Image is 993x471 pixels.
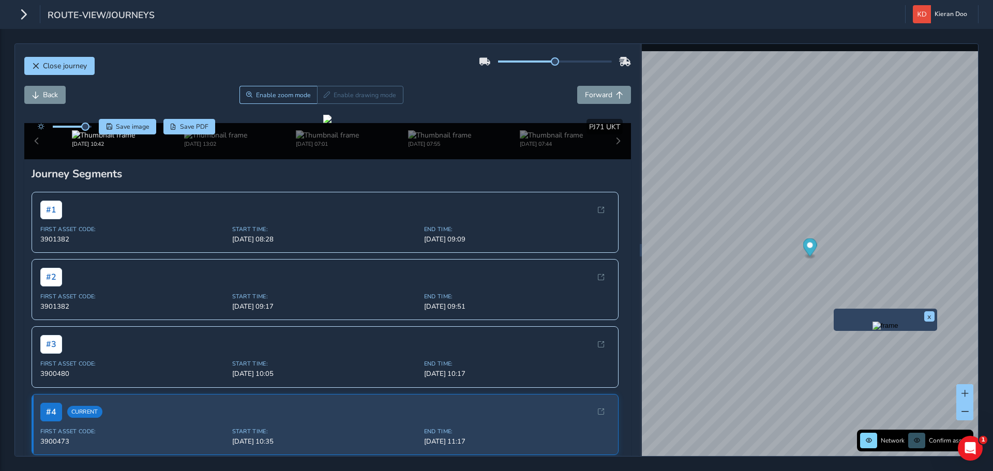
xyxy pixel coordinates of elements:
span: Start Time: [232,225,418,233]
span: Forward [585,90,612,100]
span: Enable zoom mode [256,91,311,99]
div: [DATE] 10:42 [72,140,135,148]
span: PJ71 UKT [589,122,620,132]
img: Thumbnail frame [520,130,583,140]
img: Thumbnail frame [72,130,135,140]
div: [DATE] 07:01 [296,140,359,148]
span: [DATE] 10:05 [232,369,418,378]
img: Thumbnail frame [184,130,247,140]
button: Back [24,86,66,104]
span: [DATE] 09:17 [232,302,418,311]
span: End Time: [424,360,610,368]
span: # 1 [40,201,62,219]
span: First Asset Code: [40,225,226,233]
span: End Time: [424,293,610,300]
span: Start Time: [232,293,418,300]
button: x [924,311,935,322]
iframe: Intercom live chat [958,436,983,461]
span: Back [43,90,58,100]
span: Kieran Doo [935,5,967,23]
button: Save [99,119,156,134]
img: Thumbnail frame [296,130,359,140]
span: 3900473 [40,437,226,446]
span: # 2 [40,268,62,286]
span: [DATE] 09:51 [424,302,610,311]
span: First Asset Code: [40,360,226,368]
span: Confirm assets [929,436,970,445]
span: [DATE] 11:17 [424,437,610,446]
img: frame [872,322,898,330]
span: [DATE] 10:35 [232,437,418,446]
span: 3901382 [40,235,226,244]
span: Network [881,436,905,445]
button: Forward [577,86,631,104]
span: End Time: [424,428,610,435]
div: Map marker [803,238,817,260]
span: Save PDF [180,123,208,131]
div: Journey Segments [32,166,624,181]
span: [DATE] 09:09 [424,235,610,244]
img: Thumbnail frame [408,130,471,140]
button: Close journey [24,57,95,75]
button: PDF [163,119,216,134]
span: # 4 [40,403,62,421]
span: [DATE] 10:17 [424,369,610,378]
span: Current [67,406,102,418]
span: 1 [979,436,987,444]
span: First Asset Code: [40,428,226,435]
span: End Time: [424,225,610,233]
img: diamond-layout [913,5,931,23]
button: Kieran Doo [913,5,971,23]
span: route-view/journeys [48,9,155,23]
span: Close journey [43,61,87,71]
span: Start Time: [232,360,418,368]
span: [DATE] 08:28 [232,235,418,244]
span: First Asset Code: [40,293,226,300]
button: Preview frame [836,322,935,328]
div: [DATE] 13:02 [184,140,247,148]
button: Zoom [239,86,318,104]
span: 3900480 [40,369,226,378]
span: 3901382 [40,302,226,311]
div: [DATE] 07:55 [408,140,471,148]
span: Start Time: [232,428,418,435]
div: [DATE] 07:44 [520,140,583,148]
span: # 3 [40,335,62,354]
span: Save image [116,123,149,131]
